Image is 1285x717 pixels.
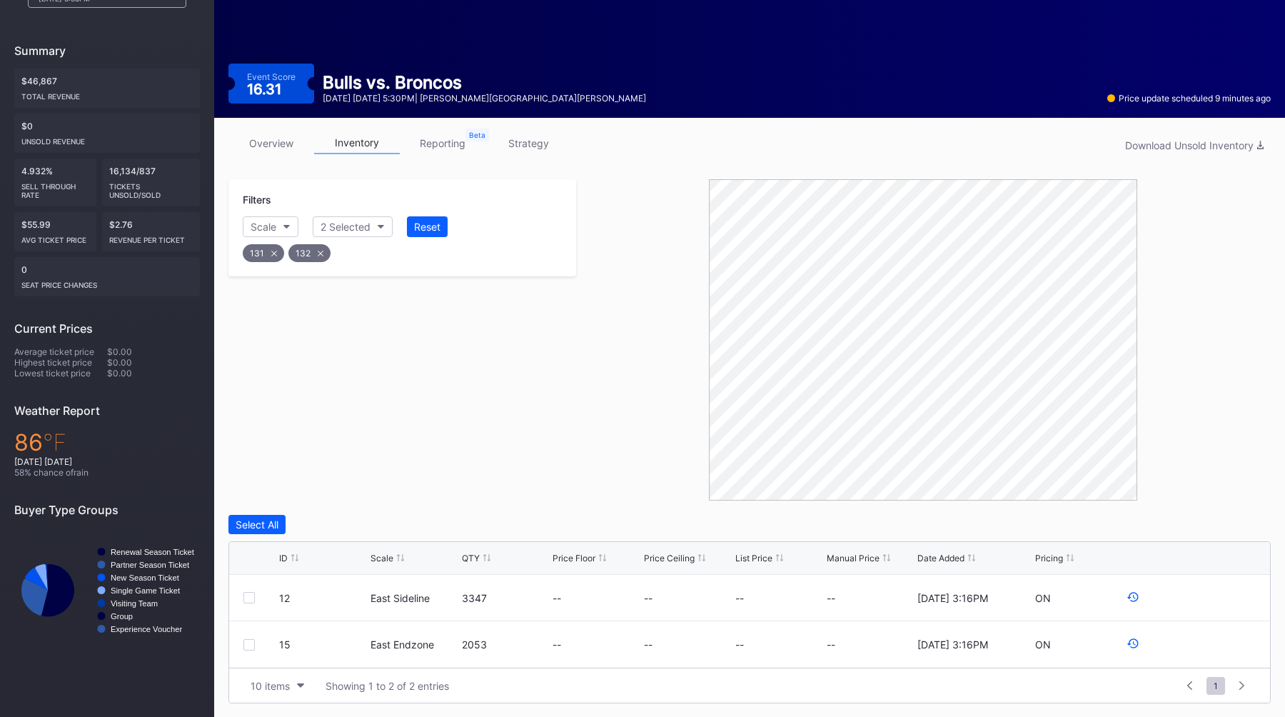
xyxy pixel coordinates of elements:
div: $0.00 [107,346,200,357]
div: Total Revenue [21,86,193,101]
div: -- [644,592,652,604]
div: Summary [14,44,200,58]
div: Unsold Revenue [21,131,193,146]
div: 132 [288,244,331,262]
svg: Chart title [14,528,200,653]
div: 86 [14,428,200,456]
div: Lowest ticket price [14,368,107,378]
div: Scale [251,221,276,233]
text: Group [111,612,133,621]
div: -- [735,592,744,604]
div: Filters [243,194,562,206]
div: Current Prices [14,321,200,336]
div: Event Score [247,71,296,82]
div: East Endzone [371,638,434,651]
div: -- [553,638,561,651]
div: List Price [735,553,772,563]
div: Average ticket price [14,346,107,357]
text: Visiting Team [111,599,158,608]
div: ON [1035,638,1051,651]
div: seat price changes [21,275,193,289]
div: Select All [236,518,278,531]
div: [DATE] [DATE] [14,456,200,467]
a: overview [228,132,314,154]
div: -- [553,592,561,604]
button: 2 Selected [313,216,393,237]
button: Scale [243,216,298,237]
div: -- [827,592,914,604]
text: Single Game Ticket [111,586,181,595]
a: reporting [400,132,485,154]
div: 3347 [462,592,550,604]
div: East Sideline [371,592,430,604]
div: 0 [14,257,200,296]
div: $46,867 [14,69,200,108]
div: 58 % chance of rain [14,467,200,478]
div: Scale [371,553,393,563]
div: 131 [243,244,284,262]
text: Partner Season Ticket [111,561,190,569]
div: QTY [462,553,480,563]
div: Pricing [1035,553,1063,563]
div: $0 [14,114,200,153]
div: $0.00 [107,368,200,378]
div: 16.31 [247,82,285,96]
button: Download Unsold Inventory [1118,136,1271,155]
div: Price Floor [553,553,595,563]
div: 4.932% [14,159,96,206]
div: -- [735,638,744,651]
text: Experience Voucher [111,625,182,633]
button: 10 items [243,676,311,696]
div: 10 items [251,680,290,692]
text: Renewal Season Ticket [111,548,195,556]
div: [DATE] 3:16PM [917,592,988,604]
div: [DATE] [DATE] 5:30PM | [PERSON_NAME][GEOGRAPHIC_DATA][PERSON_NAME] [323,93,646,104]
div: Price update scheduled 9 minutes ago [1107,93,1271,104]
div: -- [827,638,914,651]
div: Tickets Unsold/Sold [109,176,193,199]
span: 1 [1206,677,1225,695]
div: Revenue per ticket [109,230,193,244]
div: 2 Selected [321,221,371,233]
div: 12 [279,592,367,604]
div: $0.00 [107,357,200,368]
div: Showing 1 to 2 of 2 entries [326,680,449,692]
div: Manual Price [827,553,880,563]
div: Avg ticket price [21,230,89,244]
div: Buyer Type Groups [14,503,200,517]
div: Date Added [917,553,964,563]
div: 2053 [462,638,550,651]
div: Reset [414,221,440,233]
div: Highest ticket price [14,357,107,368]
div: $55.99 [14,212,96,251]
div: Bulls vs. Broncos [323,72,646,93]
div: Download Unsold Inventory [1125,139,1264,151]
a: inventory [314,132,400,154]
text: New Season Ticket [111,573,180,582]
div: Price Ceiling [644,553,695,563]
div: 15 [279,638,367,651]
div: Sell Through Rate [21,176,89,199]
button: Select All [228,515,286,534]
a: strategy [485,132,571,154]
div: 16,134/837 [102,159,201,206]
div: -- [644,638,652,651]
div: Weather Report [14,403,200,418]
span: ℉ [43,428,66,456]
div: ON [1035,592,1051,604]
div: ID [279,553,288,563]
div: $2.76 [102,212,201,251]
div: [DATE] 3:16PM [917,638,988,651]
button: Reset [407,216,448,237]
